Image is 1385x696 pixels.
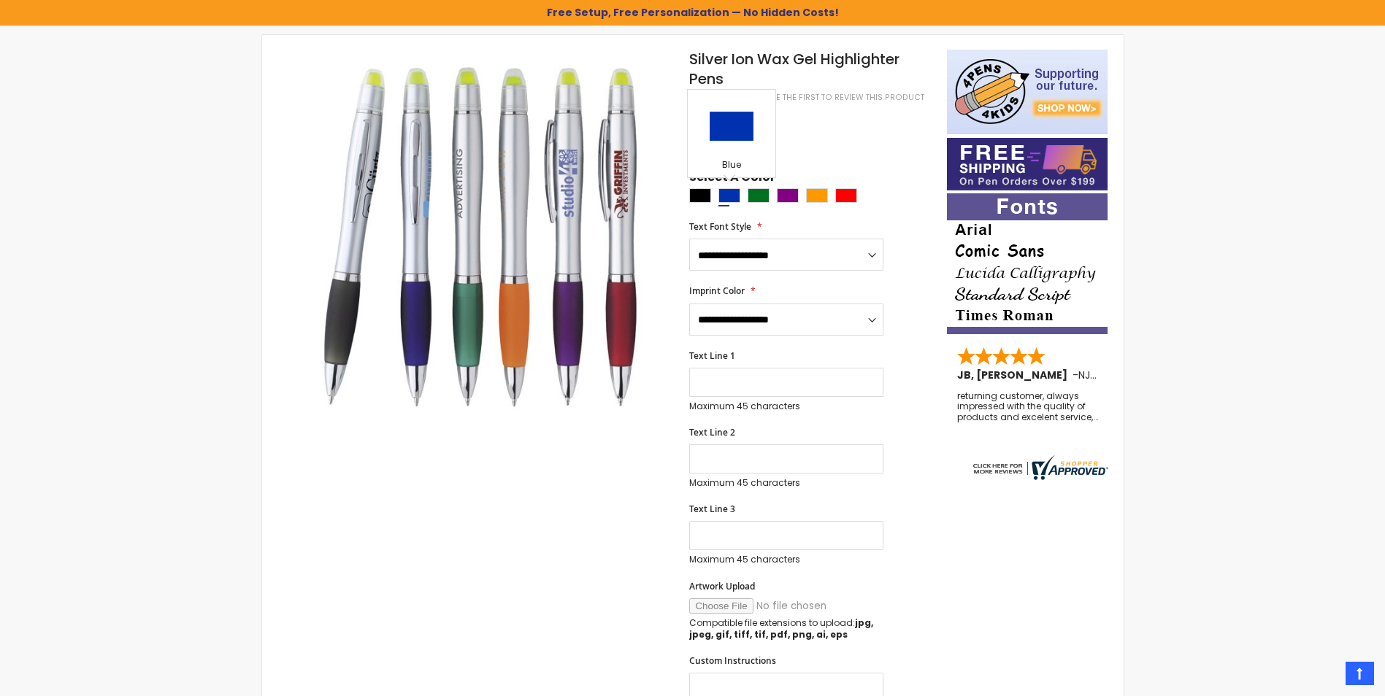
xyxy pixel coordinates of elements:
[718,188,740,203] div: Blue
[970,471,1108,483] a: 4pens.com certificate URL
[957,368,1073,382] span: JB, [PERSON_NAME]
[689,220,751,233] span: Text Font Style
[947,50,1108,134] img: 4pens 4 kids
[689,285,745,297] span: Imprint Color
[1073,368,1200,382] span: - ,
[806,188,828,203] div: Orange
[947,138,1108,190] img: Free shipping on orders over $199
[689,654,776,667] span: Custom Instructions
[777,188,799,203] div: Purple
[689,617,883,641] p: Compatible file extensions to upload:
[970,455,1108,480] img: 4pens.com widget logo
[689,49,899,89] span: Silver Ion Wax Gel Highlighter Pens
[947,193,1108,334] img: font-personalization-examples
[689,426,735,438] span: Text Line 2
[1265,657,1385,696] iframe: Google Customer Reviews
[689,616,873,641] strong: jpg, jpeg, gif, tiff, tif, pdf, png, ai, eps
[689,349,735,362] span: Text Line 1
[291,48,670,427] img: Silver Ion Wax Gel Highlighter Pens
[957,391,1099,422] div: returning customer, always impressed with the quality of products and excelent service, will retu...
[689,503,735,515] span: Text Line 3
[835,188,857,203] div: Red
[689,554,883,565] p: Maximum 45 characters
[771,92,924,103] a: Be the first to review this product
[689,477,883,489] p: Maximum 45 characters
[748,188,770,203] div: Green
[691,159,772,174] div: Blue
[1078,368,1097,382] span: NJ
[689,580,755,592] span: Artwork Upload
[689,188,711,203] div: Black
[689,169,775,189] span: Select A Color
[689,401,883,412] p: Maximum 45 characters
